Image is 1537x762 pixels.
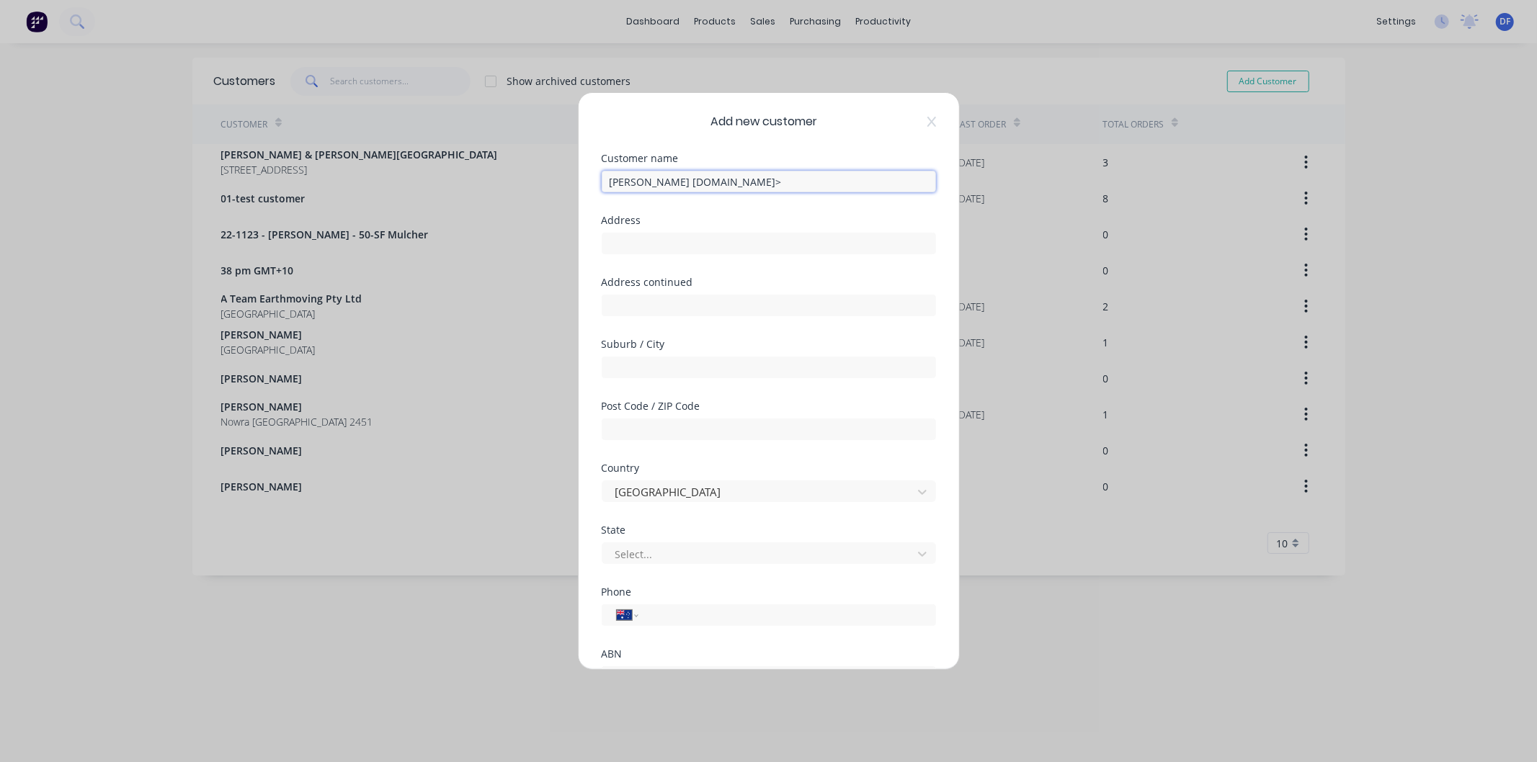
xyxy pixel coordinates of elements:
div: Customer name [602,153,936,163]
div: Country [602,463,936,473]
div: ABN [602,649,936,659]
span: Add new customer [711,113,818,130]
div: Phone [602,587,936,597]
div: Suburb / City [602,339,936,349]
div: Post Code / ZIP Code [602,401,936,411]
div: Address continued [602,277,936,287]
div: State [602,525,936,535]
div: Address [602,215,936,225]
